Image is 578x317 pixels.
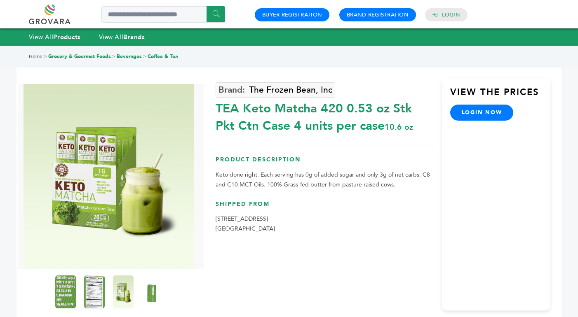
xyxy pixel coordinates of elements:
strong: Brands [123,33,145,41]
p: Keto done right. Each serving has 0g of added sugar and only 3g of net carbs. C8 and C10 MCT Oils... [216,170,433,190]
a: login now [450,105,514,120]
a: Grocery & Gourmet Foods [48,53,111,60]
a: Beverages [117,53,142,60]
span: > [112,53,115,60]
strong: Products [53,33,80,41]
img: TEA Keto Matcha 4/20 0.53 oz Stk Pkt Ctn Case 4 units per case 10.6 oz [142,275,162,308]
a: The Frozen Bean, Inc [216,82,335,98]
span: > [44,53,47,60]
div: TEA Keto Matcha 420 0.53 oz Stk Pkt Ctn Case 4 units per case [216,96,433,135]
a: Buyer Registration [262,11,322,19]
p: [STREET_ADDRESS] [GEOGRAPHIC_DATA] [216,214,433,234]
a: View AllBrands [99,33,145,41]
span: > [143,53,146,60]
img: TEA Keto Matcha 4/20 0.53 oz Stk Pkt Ctn Case 4 units per case 10.6 oz [23,84,194,269]
a: Brand Registration [347,11,409,19]
a: Home [29,53,42,60]
h3: Product Description [216,156,433,170]
img: TEA Keto Matcha 4/20 0.53 oz Stk Pkt Ctn Case 4 units per case 10.6 oz Nutrition Info [84,275,105,308]
img: TEA Keto Matcha 4/20 0.53 oz Stk Pkt Ctn Case 4 units per case 10.6 oz [113,275,134,308]
h3: Shipped From [216,200,433,214]
a: View AllProducts [29,33,81,41]
a: Login [442,11,460,19]
input: Search a product or brand... [101,6,225,23]
a: Coffee & Tea [148,53,178,60]
h3: View the Prices [450,86,551,105]
span: 10.6 oz [385,121,413,133]
img: TEA Keto Matcha 4/20 0.53 oz Stk Pkt Ctn Case 4 units per case 10.6 oz Product Label [55,275,76,308]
